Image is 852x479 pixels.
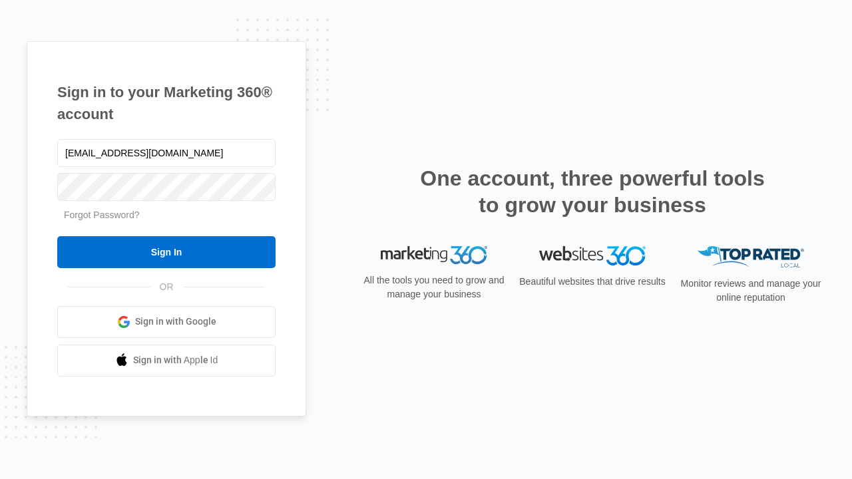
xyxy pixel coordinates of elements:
[518,275,667,289] p: Beautiful websites that drive results
[135,315,216,329] span: Sign in with Google
[698,246,804,268] img: Top Rated Local
[359,273,509,301] p: All the tools you need to grow and manage your business
[150,280,183,294] span: OR
[539,246,646,265] img: Websites 360
[57,236,276,268] input: Sign In
[133,353,218,367] span: Sign in with Apple Id
[381,246,487,265] img: Marketing 360
[57,345,276,377] a: Sign in with Apple Id
[676,277,825,305] p: Monitor reviews and manage your online reputation
[57,306,276,338] a: Sign in with Google
[416,165,769,218] h2: One account, three powerful tools to grow your business
[57,139,276,167] input: Email
[64,210,140,220] a: Forgot Password?
[57,81,276,125] h1: Sign in to your Marketing 360® account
